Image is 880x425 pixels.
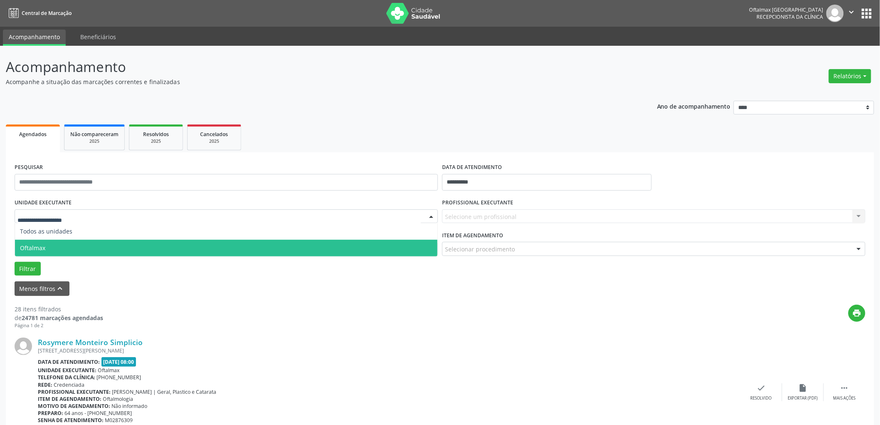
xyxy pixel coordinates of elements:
button: Filtrar [15,262,41,276]
span: Central de Marcação [22,10,72,17]
i:  [847,7,856,17]
div: [STREET_ADDRESS][PERSON_NAME] [38,347,741,354]
button: Relatórios [829,69,871,83]
span: Não compareceram [70,131,119,138]
b: Profissional executante: [38,388,111,395]
span: [PHONE_NUMBER] [97,374,141,381]
span: [PERSON_NAME] | Geral, Plastico e Catarata [112,388,217,395]
label: Item de agendamento [442,229,503,242]
div: 2025 [135,138,177,144]
i: keyboard_arrow_up [56,284,65,293]
span: Todos as unidades [20,227,72,235]
b: Preparo: [38,410,63,417]
span: Oftalmax [20,244,45,252]
span: Selecionar procedimento [445,245,515,254]
img: img [826,5,844,22]
button:  [844,5,860,22]
label: UNIDADE EXECUTANTE [15,196,72,209]
label: PROFISSIONAL EXECUTANTE [442,196,513,209]
b: Item de agendamento: [38,395,101,403]
span: Resolvidos [143,131,169,138]
span: [DATE] 08:00 [101,357,136,367]
strong: 24781 marcações agendadas [22,314,103,322]
div: 2025 [193,138,235,144]
div: Página 1 de 2 [15,322,103,329]
span: Oftalmologia [103,395,133,403]
span: Não informado [112,403,148,410]
i: insert_drive_file [798,383,808,393]
span: Agendados [19,131,47,138]
a: Central de Marcação [6,6,72,20]
span: Credenciada [54,381,85,388]
button: apps [860,6,874,21]
div: 28 itens filtrados [15,305,103,313]
b: Motivo de agendamento: [38,403,110,410]
span: Cancelados [200,131,228,138]
p: Ano de acompanhamento [657,101,731,111]
div: de [15,313,103,322]
div: Mais ações [833,395,856,401]
div: Exportar (PDF) [788,395,818,401]
span: M02876309 [105,417,133,424]
label: DATA DE ATENDIMENTO [442,161,502,174]
span: 64 anos - [PHONE_NUMBER] [65,410,132,417]
b: Unidade executante: [38,367,96,374]
i: check [757,383,766,393]
i: print [853,308,862,318]
i:  [840,383,849,393]
b: Senha de atendimento: [38,417,104,424]
a: Rosymere Monteiro Simplicio [38,338,143,347]
b: Telefone da clínica: [38,374,95,381]
button: Menos filtroskeyboard_arrow_up [15,281,69,296]
button: print [848,305,865,322]
span: Oftalmax [98,367,120,374]
label: PESQUISAR [15,161,43,174]
p: Acompanhamento [6,57,614,77]
b: Data de atendimento: [38,358,100,365]
b: Rede: [38,381,52,388]
div: 2025 [70,138,119,144]
p: Acompanhe a situação das marcações correntes e finalizadas [6,77,614,86]
a: Beneficiários [74,30,122,44]
img: img [15,338,32,355]
span: Recepcionista da clínica [757,13,823,20]
div: Oftalmax [GEOGRAPHIC_DATA] [749,6,823,13]
div: Resolvido [751,395,772,401]
a: Acompanhamento [3,30,66,46]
